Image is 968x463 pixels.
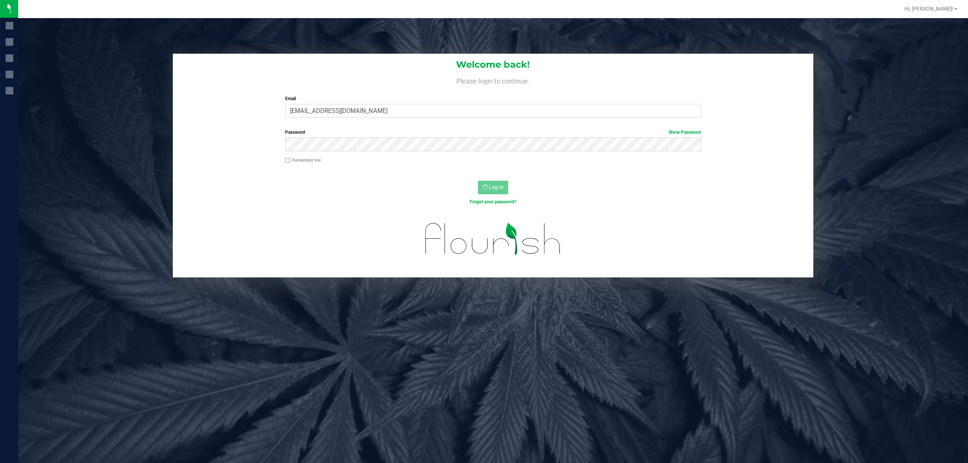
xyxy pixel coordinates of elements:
input: Remember me [285,158,290,163]
img: flourish_logo.svg [413,213,573,265]
button: Log In [478,181,508,194]
label: Email [285,95,701,102]
span: Log In [489,184,504,190]
span: Hi, [PERSON_NAME]! [904,6,954,12]
span: Password [285,130,305,135]
label: Remember me [285,157,321,164]
h1: Welcome back! [173,60,814,70]
h4: Please login to continue. [173,76,814,85]
a: Show Password [669,130,701,135]
a: Forgot your password? [470,199,517,204]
